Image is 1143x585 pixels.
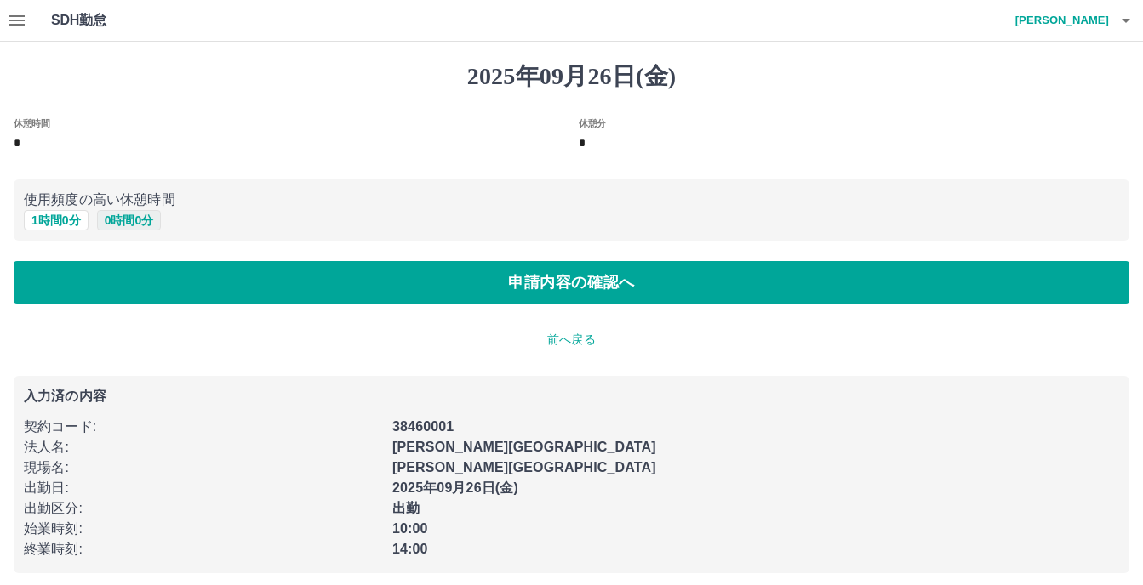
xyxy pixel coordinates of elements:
[14,331,1129,349] p: 前へ戻る
[14,261,1129,304] button: 申請内容の確認へ
[24,190,1119,210] p: 使用頻度の高い休憩時間
[24,478,382,498] p: 出勤日 :
[392,521,428,536] b: 10:00
[24,539,382,559] p: 終業時刻 :
[392,460,656,474] b: [PERSON_NAME][GEOGRAPHIC_DATA]
[14,62,1129,91] h1: 2025年09月26日(金)
[24,498,382,519] p: 出勤区分 :
[24,519,382,539] p: 始業時刻 :
[24,210,89,230] button: 1時間0分
[24,417,382,437] p: 契約コード :
[24,389,1119,403] p: 入力済の内容
[24,437,382,457] p: 法人名 :
[579,116,606,129] label: 休憩分
[392,542,428,556] b: 14:00
[392,480,518,495] b: 2025年09月26日(金)
[392,419,454,434] b: 38460001
[392,501,420,515] b: 出勤
[392,440,656,454] b: [PERSON_NAME][GEOGRAPHIC_DATA]
[24,457,382,478] p: 現場名 :
[14,116,49,129] label: 休憩時間
[97,210,162,230] button: 0時間0分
